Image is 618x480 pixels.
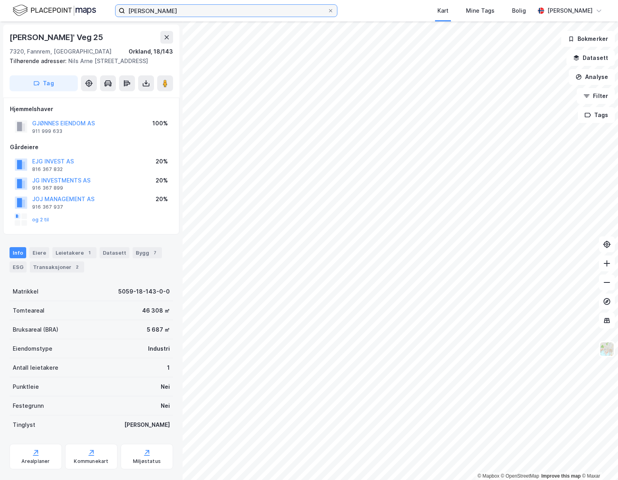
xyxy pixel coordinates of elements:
[161,401,170,411] div: Nei
[21,458,50,465] div: Arealplaner
[578,442,618,480] div: Kontrollprogram for chat
[561,31,615,47] button: Bokmerker
[10,142,173,152] div: Gårdeiere
[13,325,58,334] div: Bruksareal (BRA)
[129,47,173,56] div: Orkland, 18/143
[13,306,44,315] div: Tomteareal
[10,31,105,44] div: [PERSON_NAME]' Veg 25
[32,166,63,173] div: 816 367 832
[156,176,168,185] div: 20%
[142,306,170,315] div: 46 308 ㎡
[29,247,49,258] div: Eiere
[10,104,173,114] div: Hjemmelshaver
[13,363,58,372] div: Antall leietakere
[13,401,44,411] div: Festegrunn
[125,5,327,17] input: Søk på adresse, matrikkel, gårdeiere, leietakere eller personer
[30,261,84,273] div: Transaksjoner
[32,204,63,210] div: 916 367 937
[167,363,170,372] div: 1
[578,107,615,123] button: Tags
[578,442,618,480] iframe: Chat Widget
[13,4,96,17] img: logo.f888ab2527a4732fd821a326f86c7f29.svg
[13,420,35,430] div: Tinglyst
[466,6,495,15] div: Mine Tags
[547,6,593,15] div: [PERSON_NAME]
[124,420,170,430] div: [PERSON_NAME]
[100,247,129,258] div: Datasett
[147,325,170,334] div: 5 687 ㎡
[10,261,27,273] div: ESG
[73,263,81,271] div: 2
[161,382,170,392] div: Nei
[133,247,162,258] div: Bygg
[501,473,539,479] a: OpenStreetMap
[477,473,499,479] a: Mapbox
[32,128,62,134] div: 911 999 633
[151,249,159,257] div: 7
[569,69,615,85] button: Analyse
[133,458,161,465] div: Miljøstatus
[74,458,108,465] div: Kommunekart
[577,88,615,104] button: Filter
[10,58,68,64] span: Tilhørende adresser:
[148,344,170,353] div: Industri
[10,247,26,258] div: Info
[10,75,78,91] button: Tag
[52,247,96,258] div: Leietakere
[437,6,449,15] div: Kart
[118,287,170,296] div: 5059-18-143-0-0
[152,119,168,128] div: 100%
[10,56,167,66] div: Nils Arne [STREET_ADDRESS]
[566,50,615,66] button: Datasett
[512,6,526,15] div: Bolig
[156,194,168,204] div: 20%
[10,47,112,56] div: 7320, Fannrem, [GEOGRAPHIC_DATA]
[13,287,39,296] div: Matrikkel
[541,473,581,479] a: Improve this map
[32,185,63,191] div: 916 367 899
[13,382,39,392] div: Punktleie
[599,342,614,357] img: Z
[13,344,52,353] div: Eiendomstype
[156,157,168,166] div: 20%
[85,249,93,257] div: 1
